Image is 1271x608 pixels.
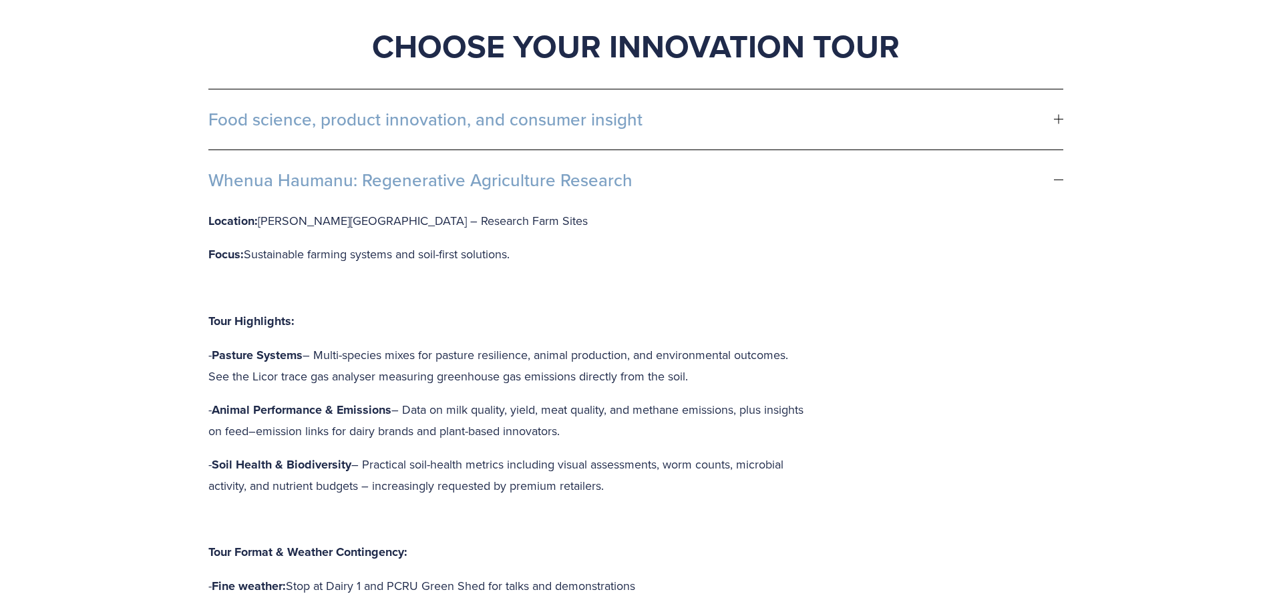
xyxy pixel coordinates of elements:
[208,399,807,442] p: - – Data on milk quality, yield, meat quality, and methane emissions, plus insights on feed–emiss...
[208,454,807,497] p: - – Practical soil-health metrics including visual assessments, worm counts, microbial activity, ...
[212,346,303,364] strong: Pasture Systems
[212,401,391,418] strong: Animal Performance & Emissions
[208,246,244,263] strong: Focus:
[208,212,258,230] strong: Location:
[208,244,807,266] p: Sustainable farming systems and soil-first solutions.
[208,89,1063,149] button: Food science, product innovation, and consumer insight
[208,26,1063,66] h1: Choose Your Innovation Tour
[208,312,295,330] strong: Tour Highlights:
[208,150,1063,210] button: Whenua Haumanu: Regenerative Agriculture Research
[208,543,407,561] strong: Tour Format & Weather Contingency:
[208,344,807,387] p: - – Multi-species mixes for pasture resilience, animal production, and environmental outcomes. Se...
[212,456,351,473] strong: Soil Health & Biodiversity
[208,575,807,597] p: - Stop at Dairy 1 and PCRU Green Shed for talks and demonstrations
[208,170,1054,190] span: Whenua Haumanu: Regenerative Agriculture Research
[208,210,807,232] p: [PERSON_NAME][GEOGRAPHIC_DATA] – Research Farm Sites
[208,109,1054,129] span: Food science, product innovation, and consumer insight
[212,577,286,595] strong: Fine weather:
